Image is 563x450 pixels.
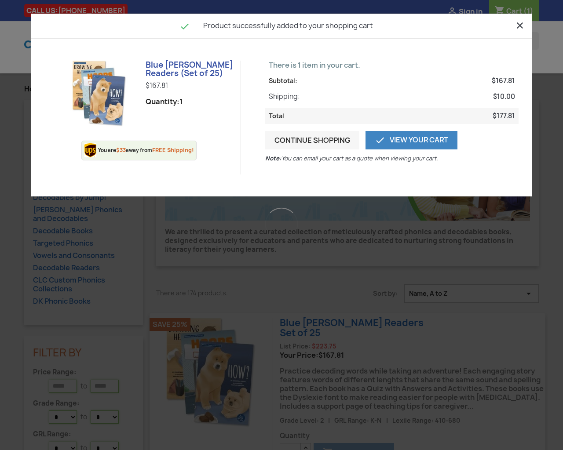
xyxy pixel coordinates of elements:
h4: Product successfully added to your shopping cart [38,20,525,32]
strong: 1 [179,97,183,106]
span: $167.81 [492,76,515,85]
b: Note: [265,154,281,163]
img: ups.png [84,143,98,157]
span: Subtotal: [269,76,297,85]
span: Shipping: [269,92,300,101]
span: Quantity: [146,97,183,106]
span: Total [269,112,284,120]
span: $33 [116,146,126,154]
span: $177.81 [493,112,515,120]
h6: Blue [PERSON_NAME] Readers (Set of 25) [146,61,234,78]
span: FREE Shipping! [152,146,194,154]
span: $10.00 [493,92,515,101]
a: View Your Cart [366,131,457,149]
p: $167.81 [146,81,234,90]
i:  [375,135,385,145]
img: Blue Marlin Readers (Set of 25) [66,61,132,127]
i: close [515,20,525,31]
button: Continue shopping [265,131,359,149]
p: There is 1 item in your cart. [265,61,519,69]
button: Close [515,19,525,31]
p: You can email your cart as a quote when viewing your cart. [265,154,441,163]
i:  [179,21,190,32]
div: You are away from [98,146,194,155]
